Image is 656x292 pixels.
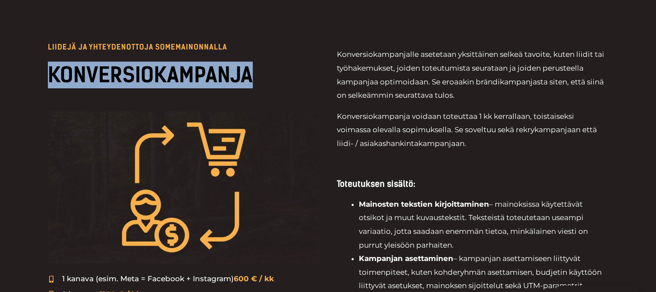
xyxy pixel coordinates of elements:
[48,62,320,88] h2: KONVERSIOKAMPANJA
[60,272,274,286] span: 1 kanava (esim. Meta = Facebook + Instagram)
[337,48,609,102] p: Konversiokampanjalle asetetaan yksittäinen selkeä tavoite, kuten liidit tai työhakemukset, joiden...
[359,254,453,263] strong: Kampanjan asettaminen
[359,200,489,208] strong: Mainosten tekstien kirjoittaminen
[337,112,597,148] span: Konversiokampanja voidaan toteuttaa 1 kk kerrallaan, toistaiseksi voimassa olevalla sopimuksella....
[48,43,320,51] p: LIIDEJÄ JA YHTEYDENOTTOJA SOMEMAINONNALLA
[48,111,320,264] img: Somemainonta: konversiokampanja
[337,179,415,189] strong: Toteutuksen sisältö:
[359,198,609,252] li: – mainoksissa käytettävät otsikot ja muut kuvaustekstit. Teksteistä toteutetaan useampi variaatio...
[234,274,274,283] span: 600 € / kk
